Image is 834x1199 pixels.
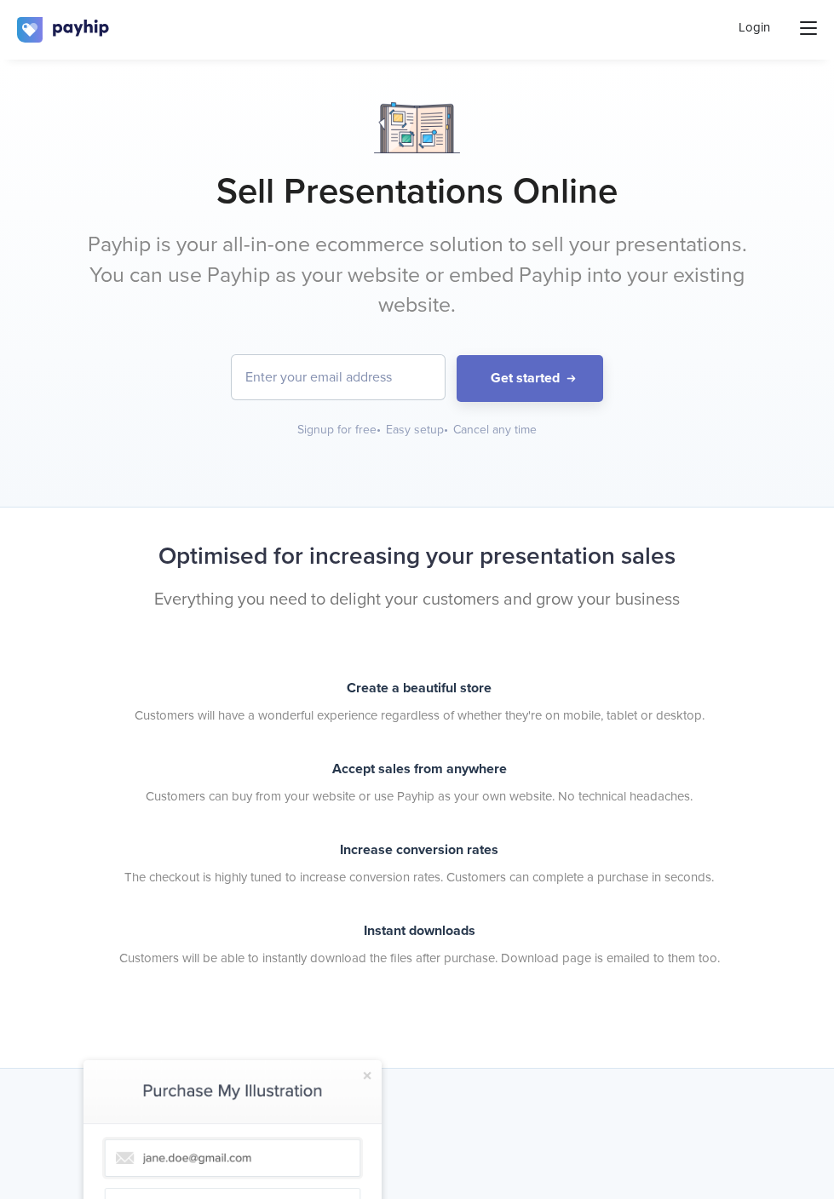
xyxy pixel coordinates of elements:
[146,788,693,805] span: Customers can buy from your website or use Payhip as your own website. No technical headaches.
[377,422,381,437] span: •
[374,102,460,153] img: Notebook.png
[135,707,705,724] span: Customers will have a wonderful experience regardless of whether they're on mobile, tablet or des...
[347,680,492,697] span: Create a beautiful store
[83,170,751,213] h1: Sell Presentations Online
[332,760,507,777] span: Accept sales from anywhere
[83,757,751,808] a: Accept sales from anywhere Customers can buy from your website or use Payhip as your own website....
[83,919,751,970] a: Instant downloads Customers will be able to instantly download the files after purchase. Download...
[739,19,770,37] a: Login
[453,422,537,439] div: Cancel any time
[119,949,720,967] span: Customers will be able to instantly download the files after purchase. Download page is emailed t...
[457,355,603,402] button: Get started
[232,355,445,399] input: Enter your email address
[83,230,751,321] p: Payhip is your all-in-one ecommerce solution to sell your presentations. You can use Payhip as yo...
[83,542,751,571] h2: Optimised for increasing your presentation sales
[83,838,751,889] a: Increase conversion rates The checkout is highly tuned to increase conversion rates. Customers ca...
[444,422,448,437] span: •
[386,422,450,439] div: Easy setup
[340,841,498,858] span: Increase conversion rates
[124,869,714,886] span: The checkout is highly tuned to increase conversion rates. Customers can complete a purchase in s...
[297,422,382,439] div: Signup for free
[83,588,751,612] p: Everything you need to delight your customers and grow your business
[83,676,751,727] a: Create a beautiful store Customers will have a wonderful experience regardless of whether they're...
[17,17,111,43] img: logo.svg
[364,922,475,939] span: Instant downloads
